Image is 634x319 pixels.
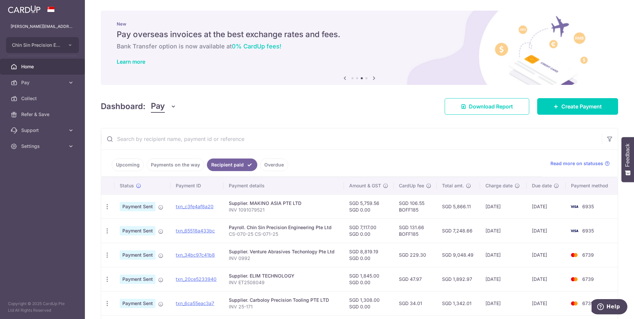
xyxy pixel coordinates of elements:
[566,177,618,194] th: Payment method
[480,243,527,267] td: [DATE]
[550,160,603,167] span: Read more on statuses
[260,159,288,171] a: Overdue
[568,227,581,235] img: Bank Card
[480,267,527,291] td: [DATE]
[582,276,594,282] span: 6739
[176,228,215,233] a: txn_65518a433bc
[176,276,217,282] a: txn_20ce5233940
[394,243,437,267] td: SGD 229.30
[437,267,480,291] td: SGD 1,892.97
[344,267,394,291] td: SGD 1,845.00 SGD 0.00
[229,248,338,255] div: Supplier. Venture Abrasives Techonlogy Pte Ltd
[120,250,156,260] span: Payment Sent
[117,42,602,50] h6: Bank Transfer option is now available at
[21,79,65,86] span: Pay
[120,275,156,284] span: Payment Sent
[592,299,627,316] iframe: Opens a widget where you can find more information
[394,267,437,291] td: SGD 47.97
[437,219,480,243] td: SGD 7,248.66
[480,219,527,243] td: [DATE]
[112,159,144,171] a: Upcoming
[582,204,594,209] span: 6935
[582,228,594,233] span: 6935
[229,297,338,303] div: Supplier. Carboloy Precision Tooling PTE LTD
[229,231,338,237] p: CS-070-25 CS-071-25
[11,23,74,30] p: [PERSON_NAME][EMAIL_ADDRESS][DOMAIN_NAME]
[229,303,338,310] p: INV 25-171
[527,243,566,267] td: [DATE]
[229,200,338,207] div: Supplier. MAKINO ASIA PTE LTD
[151,100,165,113] span: Pay
[527,194,566,219] td: [DATE]
[176,300,214,306] a: txn_6ca55eac3a7
[399,182,424,189] span: CardUp fee
[12,42,61,48] span: Chin Sin Precision Engineering Pte Ltd
[229,255,338,262] p: INV 0992
[582,300,594,306] span: 6739
[101,128,602,150] input: Search by recipient name, payment id or reference
[394,291,437,315] td: SGD 34.01
[469,102,513,110] span: Download Report
[394,219,437,243] td: SGD 131.66 BOFF185
[582,252,594,258] span: 6739
[480,291,527,315] td: [DATE]
[207,159,257,171] a: Recipient paid
[6,37,79,53] button: Chin Sin Precision Engineering Pte Ltd
[394,194,437,219] td: SGD 106.55 BOFF185
[349,182,381,189] span: Amount & GST
[229,207,338,213] p: INV 1091079521
[445,98,529,115] a: Download Report
[550,160,610,167] a: Read more on statuses
[568,203,581,211] img: Bank Card
[117,58,145,65] a: Learn more
[176,252,215,258] a: txn_34bc97c41b8
[480,194,527,219] td: [DATE]
[101,100,146,112] h4: Dashboard:
[527,267,566,291] td: [DATE]
[151,100,176,113] button: Pay
[223,177,344,194] th: Payment details
[8,5,40,13] img: CardUp
[21,63,65,70] span: Home
[170,177,223,194] th: Payment ID
[344,291,394,315] td: SGD 1,308.00 SGD 0.00
[485,182,513,189] span: Charge date
[532,182,552,189] span: Due date
[120,226,156,235] span: Payment Sent
[527,291,566,315] td: [DATE]
[344,219,394,243] td: SGD 7,117.00 SGD 0.00
[176,204,214,209] a: txn_c3fe4af8a20
[344,194,394,219] td: SGD 5,759.56 SGD 0.00
[437,194,480,219] td: SGD 5,866.11
[437,243,480,267] td: SGD 9,048.49
[232,43,281,50] span: 0% CardUp fees!
[568,275,581,283] img: Bank Card
[229,273,338,279] div: Supplier. ELIM TECHNOLOGY
[117,21,602,27] p: New
[21,111,65,118] span: Refer & Save
[21,95,65,102] span: Collect
[21,143,65,150] span: Settings
[442,182,464,189] span: Total amt.
[568,251,581,259] img: Bank Card
[561,102,602,110] span: Create Payment
[437,291,480,315] td: SGD 1,342.01
[120,299,156,308] span: Payment Sent
[120,182,134,189] span: Status
[117,29,602,40] h5: Pay overseas invoices at the best exchange rates and fees.
[625,144,631,167] span: Feedback
[147,159,204,171] a: Payments on the way
[21,127,65,134] span: Support
[621,137,634,182] button: Feedback - Show survey
[229,224,338,231] div: Payroll. Chin Sin Precision Engineering Pte Ltd
[568,299,581,307] img: Bank Card
[229,279,338,286] p: INV ET2508049
[101,11,618,85] img: International Invoice Banner
[120,202,156,211] span: Payment Sent
[527,219,566,243] td: [DATE]
[537,98,618,115] a: Create Payment
[344,243,394,267] td: SGD 8,819.19 SGD 0.00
